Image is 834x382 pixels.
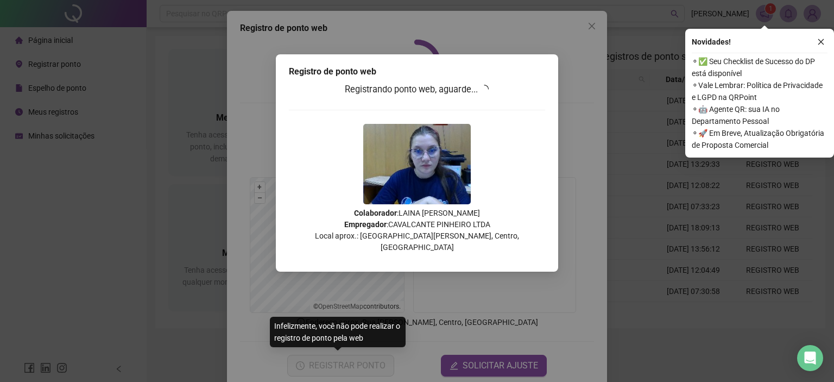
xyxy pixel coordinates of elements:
[363,124,471,204] img: Z
[797,345,823,371] div: Open Intercom Messenger
[692,36,731,48] span: Novidades !
[692,103,827,127] span: ⚬ 🤖 Agente QR: sua IA no Departamento Pessoal
[692,55,827,79] span: ⚬ ✅ Seu Checklist de Sucesso do DP está disponível
[479,83,491,95] span: loading
[289,83,545,97] h3: Registrando ponto web, aguarde...
[289,65,545,78] div: Registro de ponto web
[344,220,387,229] strong: Empregador
[692,79,827,103] span: ⚬ Vale Lembrar: Política de Privacidade e LGPD na QRPoint
[817,38,825,46] span: close
[270,317,406,347] div: Infelizmente, você não pode realizar o registro de ponto pela web
[692,127,827,151] span: ⚬ 🚀 Em Breve, Atualização Obrigatória de Proposta Comercial
[354,209,397,217] strong: Colaborador
[289,208,545,253] p: : LAINA [PERSON_NAME] : CAVALCANTE PINHEIRO LTDA Local aprox.: [GEOGRAPHIC_DATA][PERSON_NAME], Ce...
